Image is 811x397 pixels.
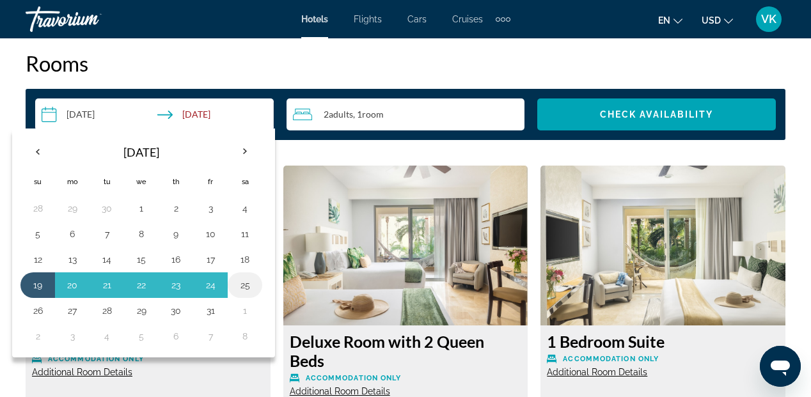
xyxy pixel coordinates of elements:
[28,327,48,345] button: Day 2
[287,98,525,130] button: Travelers: 2 adults, 0 children
[48,355,144,363] span: Accommodation Only
[702,15,721,26] span: USD
[28,302,48,320] button: Day 26
[166,327,186,345] button: Day 6
[540,166,785,325] img: 9d25f946-a65d-4663-b2c9-67f3b95617c4.jpeg
[166,225,186,243] button: Day 9
[28,251,48,269] button: Day 12
[62,302,83,320] button: Day 27
[235,251,255,269] button: Day 18
[97,276,117,294] button: Day 21
[35,98,776,130] div: Search widget
[283,166,528,325] img: 0a72711c-377a-4f09-8e03-a0aa3d1e38db.jpeg
[62,225,83,243] button: Day 6
[131,327,152,345] button: Day 5
[26,51,785,76] h2: Rooms
[62,276,83,294] button: Day 20
[702,11,733,29] button: Change currency
[35,98,274,130] button: Check-in date: Oct 12, 2025 Check-out date: Oct 19, 2025
[166,199,186,217] button: Day 2
[407,14,427,24] a: Cars
[62,251,83,269] button: Day 13
[290,332,522,370] h3: Deluxe Room with 2 Queen Beds
[354,14,382,24] a: Flights
[97,251,117,269] button: Day 14
[537,98,776,130] button: Check Availability
[306,374,402,382] span: Accommodation Only
[200,327,221,345] button: Day 7
[97,225,117,243] button: Day 7
[26,3,154,36] a: Travorium
[166,251,186,269] button: Day 16
[235,276,255,294] button: Day 25
[97,302,117,320] button: Day 28
[131,199,152,217] button: Day 1
[166,302,186,320] button: Day 30
[28,276,48,294] button: Day 19
[228,137,262,166] button: Next month
[290,386,390,396] span: Additional Room Details
[131,225,152,243] button: Day 8
[235,199,255,217] button: Day 4
[200,199,221,217] button: Day 3
[131,276,152,294] button: Day 22
[563,355,659,363] span: Accommodation Only
[28,199,48,217] button: Day 28
[658,11,682,29] button: Change language
[28,225,48,243] button: Day 5
[235,302,255,320] button: Day 1
[97,327,117,345] button: Day 4
[362,109,384,120] span: Room
[547,332,779,351] h3: 1 Bedroom Suite
[200,251,221,269] button: Day 17
[166,276,186,294] button: Day 23
[20,137,55,166] button: Previous month
[658,15,670,26] span: en
[200,225,221,243] button: Day 10
[301,14,328,24] a: Hotels
[235,225,255,243] button: Day 11
[131,302,152,320] button: Day 29
[62,199,83,217] button: Day 29
[131,251,152,269] button: Day 15
[496,9,510,29] button: Extra navigation items
[200,276,221,294] button: Day 24
[452,14,483,24] a: Cruises
[55,137,228,167] th: [DATE]
[329,109,353,120] span: Adults
[547,367,647,377] span: Additional Room Details
[760,346,801,387] iframe: Button to launch messaging window
[62,327,83,345] button: Day 3
[235,327,255,345] button: Day 8
[600,109,714,120] span: Check Availability
[32,367,132,377] span: Additional Room Details
[200,302,221,320] button: Day 31
[761,13,776,26] span: VK
[324,109,353,120] span: 2
[353,109,384,120] span: , 1
[97,199,117,217] button: Day 30
[752,6,785,33] button: User Menu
